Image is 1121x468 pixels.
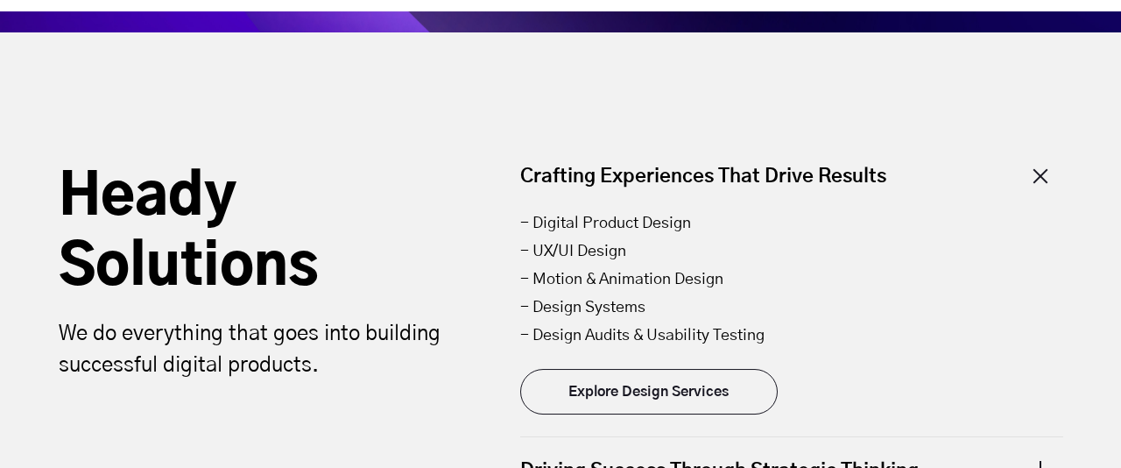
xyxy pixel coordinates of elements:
li: - Design Systems [520,294,1063,322]
div: Crafting Experiences That Drive Results [520,163,1063,208]
li: - UX/UI Design [520,238,1063,266]
h2: Heady Solutions [59,163,453,303]
li: - Digital Product Design [520,209,1063,238]
a: Explore Design Services [520,369,778,415]
li: - Motion & Animation Design [520,266,1063,294]
li: - Design Audits & Usability Testing [520,322,1063,350]
p: We do everything that goes into building successful digital products. [59,318,453,381]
